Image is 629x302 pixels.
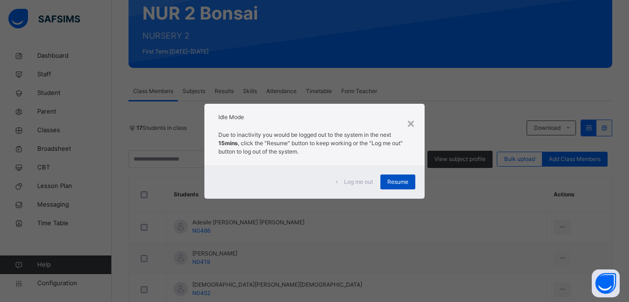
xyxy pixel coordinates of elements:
[344,178,373,186] span: Log me out
[218,113,411,121] h2: Idle Mode
[218,131,411,156] p: Due to inactivity you would be logged out to the system in the next , click the "Resume" button t...
[592,269,620,297] button: Open asap
[218,140,238,147] strong: 15mins
[406,113,415,133] div: ×
[387,178,408,186] span: Resume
